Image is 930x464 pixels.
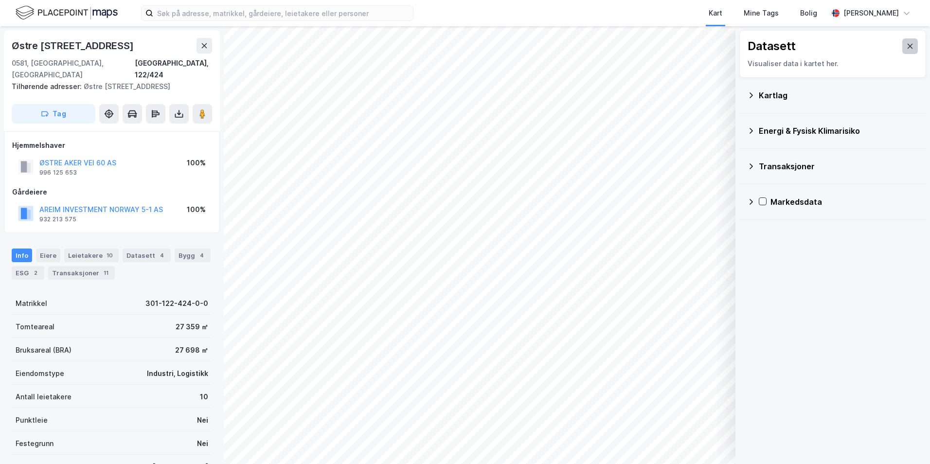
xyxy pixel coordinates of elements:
[101,268,111,278] div: 11
[145,298,208,309] div: 301-122-424-0-0
[12,140,212,151] div: Hjemmelshaver
[48,266,115,280] div: Transaksjoner
[12,82,84,90] span: Tilhørende adresser:
[157,250,167,260] div: 4
[12,186,212,198] div: Gårdeiere
[709,7,722,19] div: Kart
[16,298,47,309] div: Matrikkel
[105,250,115,260] div: 10
[153,6,413,20] input: Søk på adresse, matrikkel, gårdeiere, leietakere eller personer
[748,38,796,54] div: Datasett
[175,344,208,356] div: 27 698 ㎡
[748,58,918,70] div: Visualiser data i kartet her.
[16,438,54,449] div: Festegrunn
[12,104,95,124] button: Tag
[197,438,208,449] div: Nei
[744,7,779,19] div: Mine Tags
[759,161,918,172] div: Transaksjoner
[770,196,918,208] div: Markedsdata
[197,414,208,426] div: Nei
[176,321,208,333] div: 27 359 ㎡
[16,321,54,333] div: Tomteareal
[197,250,207,260] div: 4
[175,249,211,262] div: Bygg
[16,344,72,356] div: Bruksareal (BRA)
[12,38,136,54] div: Østre [STREET_ADDRESS]
[16,391,72,403] div: Antall leietakere
[39,169,77,177] div: 996 125 653
[759,125,918,137] div: Energi & Fysisk Klimarisiko
[12,81,204,92] div: Østre [STREET_ADDRESS]
[800,7,817,19] div: Bolig
[39,215,76,223] div: 932 213 575
[187,204,206,215] div: 100%
[187,157,206,169] div: 100%
[16,4,118,21] img: logo.f888ab2527a4732fd821a326f86c7f29.svg
[843,7,899,19] div: [PERSON_NAME]
[135,57,212,81] div: [GEOGRAPHIC_DATA], 122/424
[12,266,44,280] div: ESG
[16,368,64,379] div: Eiendomstype
[31,268,40,278] div: 2
[16,414,48,426] div: Punktleie
[759,89,918,101] div: Kartlag
[123,249,171,262] div: Datasett
[881,417,930,464] iframe: Chat Widget
[147,368,208,379] div: Industri, Logistikk
[64,249,119,262] div: Leietakere
[200,391,208,403] div: 10
[12,249,32,262] div: Info
[12,57,135,81] div: 0581, [GEOGRAPHIC_DATA], [GEOGRAPHIC_DATA]
[36,249,60,262] div: Eiere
